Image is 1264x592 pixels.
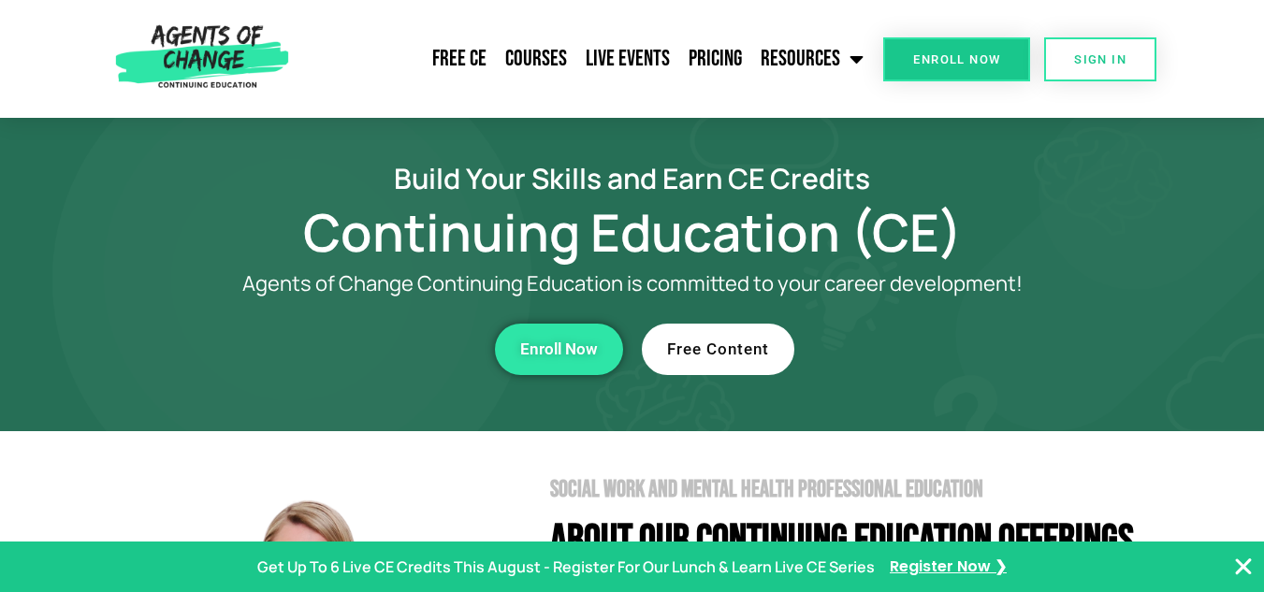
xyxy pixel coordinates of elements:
[1074,53,1126,65] span: SIGN IN
[257,554,875,581] p: Get Up To 6 Live CE Credits This August - Register For Our Lunch & Learn Live CE Series
[883,37,1030,81] a: Enroll Now
[550,478,1166,501] h2: Social Work and Mental Health Professional Education
[520,341,598,357] span: Enroll Now
[679,36,751,82] a: Pricing
[174,272,1091,296] p: Agents of Change Continuing Education is committed to your career development!
[1044,37,1156,81] a: SIGN IN
[913,53,1000,65] span: Enroll Now
[550,520,1166,562] h4: About Our Continuing Education Offerings
[642,324,794,375] a: Free Content
[423,36,496,82] a: Free CE
[1232,556,1255,578] button: Close Banner
[576,36,679,82] a: Live Events
[751,36,873,82] a: Resources
[495,324,623,375] a: Enroll Now
[99,165,1166,192] h2: Build Your Skills and Earn CE Credits
[297,36,874,82] nav: Menu
[667,341,769,357] span: Free Content
[890,554,1007,581] a: Register Now ❯
[99,210,1166,253] h1: Continuing Education (CE)
[496,36,576,82] a: Courses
